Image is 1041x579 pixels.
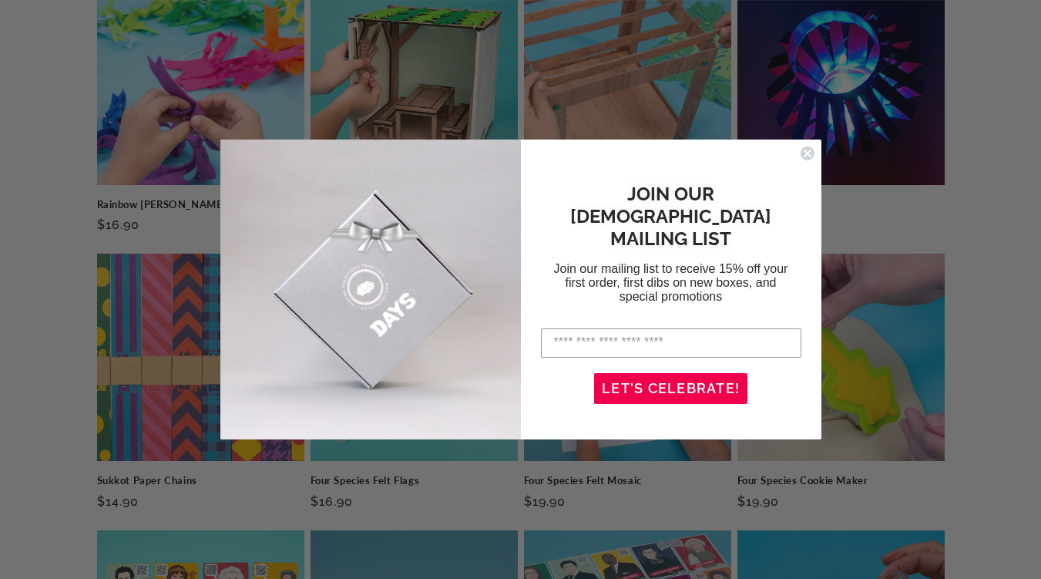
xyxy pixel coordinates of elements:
button: LET'S CELEBRATE! [594,373,747,404]
img: d3790c2f-0e0c-4c72-ba1e-9ed984504164.jpeg [220,140,521,440]
span: Join our mailing list to receive 15% off your first order, first dibs on new boxes, and special p... [554,262,788,303]
span: JOIN OUR [DEMOGRAPHIC_DATA] MAILING LIST [570,183,771,250]
input: Enter your email address [541,328,801,358]
button: Close dialog [800,146,815,161]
